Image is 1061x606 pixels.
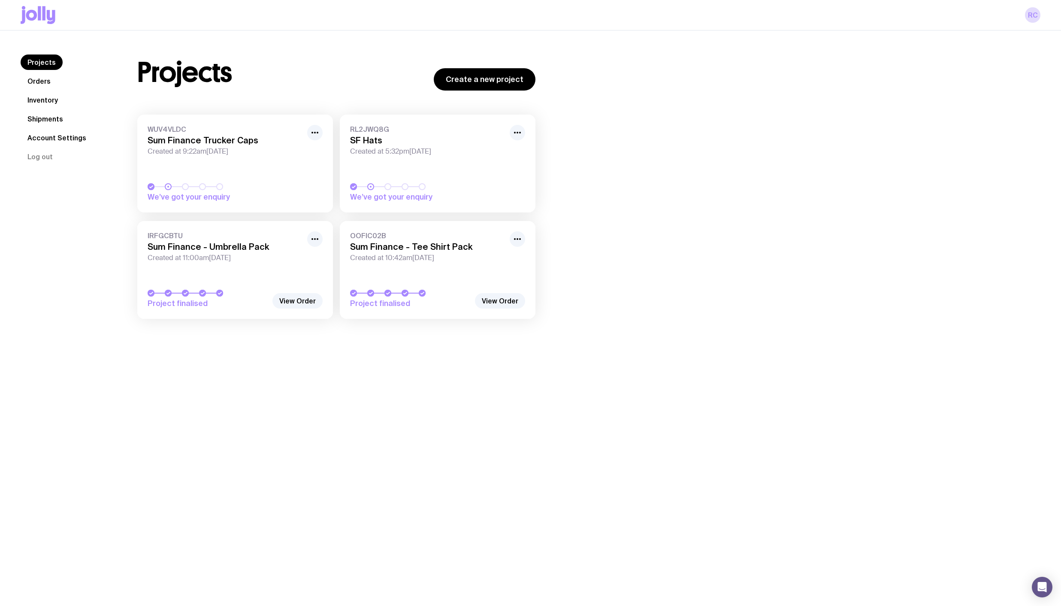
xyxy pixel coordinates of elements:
[350,192,470,202] span: We’ve got your enquiry
[350,242,505,252] h3: Sum Finance - Tee Shirt Pack
[137,59,232,86] h1: Projects
[1025,7,1040,23] a: RC
[148,231,302,240] span: IRFGCBTU
[21,55,63,70] a: Projects
[137,221,333,319] a: IRFGCBTUSum Finance - Umbrella PackCreated at 11:00am[DATE]Project finalised
[148,298,268,309] span: Project finalised
[350,254,505,262] span: Created at 10:42am[DATE]
[350,125,505,133] span: RL2JWQ8G
[148,125,302,133] span: WUV4VLDC
[350,298,470,309] span: Project finalised
[1032,577,1052,597] div: Open Intercom Messenger
[21,111,70,127] a: Shipments
[148,135,302,145] h3: Sum Finance Trucker Caps
[21,130,93,145] a: Account Settings
[434,68,535,91] a: Create a new project
[350,231,505,240] span: OOFIC02B
[21,149,60,164] button: Log out
[148,242,302,252] h3: Sum Finance - Umbrella Pack
[148,147,302,156] span: Created at 9:22am[DATE]
[148,192,268,202] span: We’ve got your enquiry
[148,254,302,262] span: Created at 11:00am[DATE]
[475,293,525,309] a: View Order
[21,73,57,89] a: Orders
[350,135,505,145] h3: SF Hats
[272,293,323,309] a: View Order
[340,115,535,212] a: RL2JWQ8GSF HatsCreated at 5:32pm[DATE]We’ve got your enquiry
[21,92,65,108] a: Inventory
[350,147,505,156] span: Created at 5:32pm[DATE]
[340,221,535,319] a: OOFIC02BSum Finance - Tee Shirt PackCreated at 10:42am[DATE]Project finalised
[137,115,333,212] a: WUV4VLDCSum Finance Trucker CapsCreated at 9:22am[DATE]We’ve got your enquiry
